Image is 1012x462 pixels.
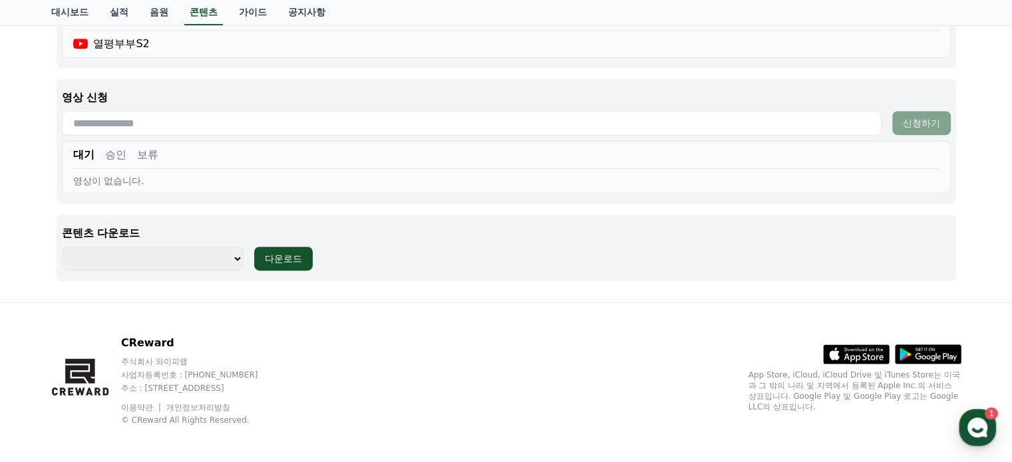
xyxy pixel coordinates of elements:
div: 다운로드 [265,252,302,265]
a: 개인정보처리방침 [166,403,230,412]
span: 대화 [122,372,138,383]
button: 신청하기 [892,111,951,135]
p: 콘텐츠 다운로드 [62,225,951,241]
p: 영상 신청 [62,90,951,106]
span: 1 [135,351,140,362]
div: 신청하기 [903,116,940,130]
a: 1대화 [88,352,172,385]
span: 설정 [206,372,222,382]
button: 보류 [137,147,158,163]
p: CReward [121,335,283,351]
p: © CReward All Rights Reserved. [121,415,283,425]
span: 홈 [42,372,50,382]
button: 대기 [73,147,94,163]
div: 열평부부S2 [73,36,150,52]
a: 이용약관 [121,403,163,412]
a: 설정 [172,352,255,385]
p: 주소 : [STREET_ADDRESS] [121,383,283,394]
a: 홈 [4,352,88,385]
p: 주식회사 와이피랩 [121,356,283,367]
p: App Store, iCloud, iCloud Drive 및 iTunes Store는 미국과 그 밖의 나라 및 지역에서 등록된 Apple Inc.의 서비스 상표입니다. Goo... [749,370,961,412]
button: 다운로드 [254,247,313,271]
p: 사업자등록번호 : [PHONE_NUMBER] [121,370,283,380]
div: 영상이 없습니다. [73,174,939,187]
button: 승인 [105,147,126,163]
